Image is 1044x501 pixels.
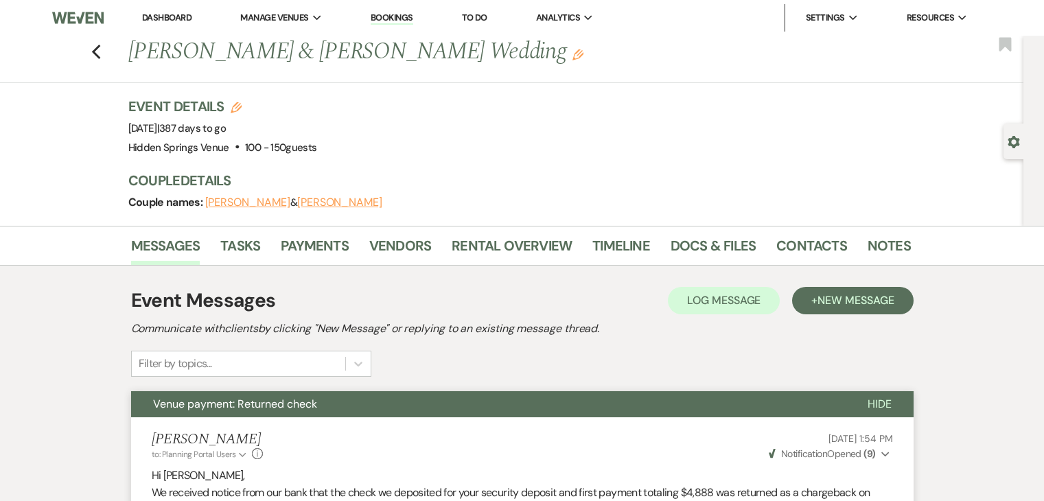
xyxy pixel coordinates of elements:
button: Open lead details [1008,135,1020,148]
span: Hidden Springs Venue [128,141,229,154]
a: Bookings [371,12,413,25]
a: Tasks [220,235,260,265]
span: 100 - 150 guests [245,141,316,154]
p: Hi [PERSON_NAME], [152,467,893,485]
a: Vendors [369,235,431,265]
button: Venue payment: Returned check [131,391,846,417]
h3: Couple Details [128,171,897,190]
span: New Message [817,293,894,307]
span: Couple names: [128,195,205,209]
img: Weven Logo [52,3,104,32]
span: Settings [806,11,845,25]
span: Notification [781,447,827,460]
span: Opened [769,447,876,460]
span: [DATE] [128,121,227,135]
strong: ( 9 ) [863,447,875,460]
span: Log Message [687,293,761,307]
a: Docs & Files [671,235,756,265]
span: Resources [907,11,954,25]
span: Analytics [536,11,580,25]
span: & [205,196,382,209]
span: Venue payment: Returned check [153,397,317,411]
button: NotificationOpened (9) [767,447,893,461]
button: +New Message [792,287,913,314]
a: Payments [281,235,349,265]
h1: Event Messages [131,286,276,315]
a: Messages [131,235,200,265]
a: Contacts [776,235,847,265]
span: | [157,121,226,135]
button: Hide [846,391,914,417]
h3: Event Details [128,97,317,116]
h2: Communicate with clients by clicking "New Message" or replying to an existing message thread. [131,321,914,337]
a: Timeline [592,235,650,265]
h5: [PERSON_NAME] [152,431,264,448]
a: To Do [462,12,487,23]
button: [PERSON_NAME] [297,197,382,208]
h1: [PERSON_NAME] & [PERSON_NAME] Wedding [128,36,743,69]
a: Notes [868,235,911,265]
button: Edit [572,48,583,60]
span: Manage Venues [240,11,308,25]
button: [PERSON_NAME] [205,197,290,208]
a: Dashboard [142,12,192,23]
a: Rental Overview [452,235,572,265]
div: Filter by topics... [139,356,212,372]
button: to: Planning Portal Users [152,448,249,461]
button: Log Message [668,287,780,314]
span: 387 days to go [159,121,226,135]
span: to: Planning Portal Users [152,449,236,460]
span: Hide [868,397,892,411]
span: [DATE] 1:54 PM [828,432,892,445]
